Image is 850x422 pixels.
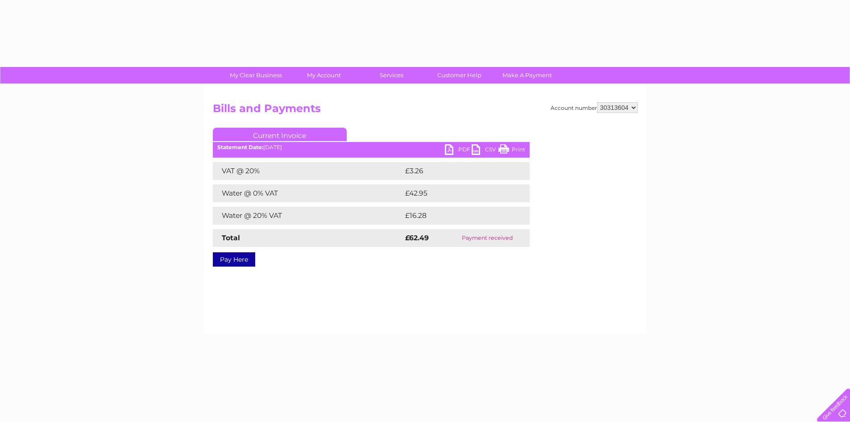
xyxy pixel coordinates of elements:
[472,144,498,157] a: CSV
[498,144,525,157] a: Print
[403,207,511,225] td: £16.28
[213,207,403,225] td: Water @ 20% VAT
[213,184,403,202] td: Water @ 0% VAT
[219,67,293,84] a: My Clear Business
[355,67,428,84] a: Services
[217,144,263,150] b: Statement Date:
[403,162,509,180] td: £3.26
[213,102,638,119] h2: Bills and Payments
[287,67,361,84] a: My Account
[213,252,255,267] a: Pay Here
[213,128,347,141] a: Current Invoice
[445,229,529,247] td: Payment received
[490,67,564,84] a: Make A Payment
[403,184,511,202] td: £42.95
[213,162,403,180] td: VAT @ 20%
[405,234,429,242] strong: £62.49
[213,144,530,150] div: [DATE]
[423,67,496,84] a: Customer Help
[551,102,638,113] div: Account number
[445,144,472,157] a: PDF
[222,234,240,242] strong: Total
